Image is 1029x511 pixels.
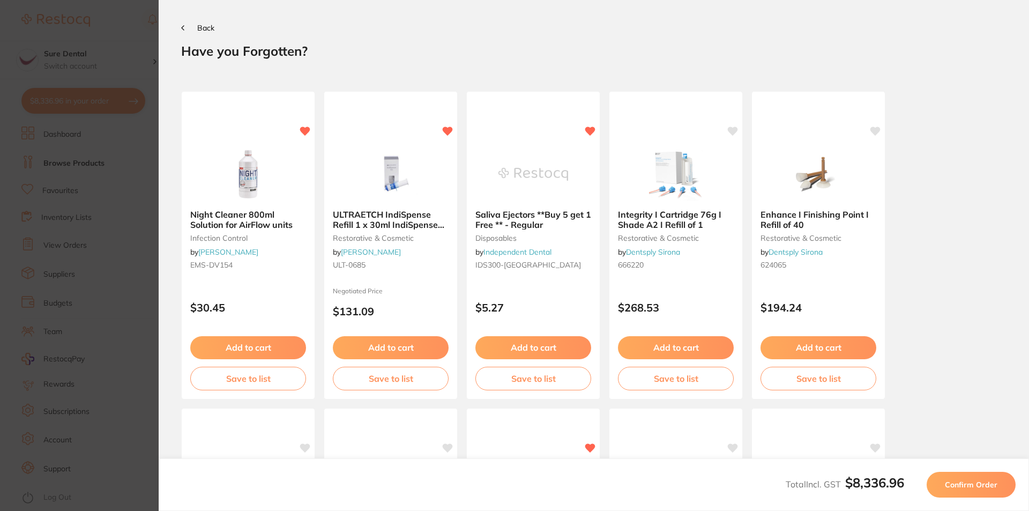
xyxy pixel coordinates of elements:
b: ULTRAETCH IndiSpense Refill 1 x 30ml IndiSpense Syringe [333,210,449,229]
small: Negotiated Price [333,287,449,295]
button: Save to list [475,367,591,390]
a: [PERSON_NAME] [198,247,258,257]
img: Night Cleaner 800ml Solution for AirFlow units [213,147,283,201]
span: Confirm Order [945,480,997,490]
p: $5.27 [475,301,591,314]
button: Save to list [760,367,876,390]
small: disposables [475,234,591,242]
span: Total Incl. GST [786,479,904,490]
b: Enhance I Finishing Point I Refill of 40 [760,210,876,229]
span: by [190,247,258,257]
a: Dentsply Sirona [769,247,823,257]
small: restorative & cosmetic [618,234,734,242]
p: $268.53 [618,301,734,314]
span: Back [197,23,214,33]
img: Saliva Ejectors **Buy 5 get 1 Free ** - Regular [498,147,568,201]
span: by [618,247,680,257]
b: Saliva Ejectors **Buy 5 get 1 Free ** - Regular [475,210,591,229]
a: Independent Dental [483,247,551,257]
small: EMS-DV154 [190,261,306,269]
span: by [333,247,401,257]
span: by [475,247,551,257]
button: Save to list [618,367,734,390]
button: Back [181,24,214,32]
small: restorative & cosmetic [760,234,876,242]
button: Confirm Order [927,472,1016,498]
img: Enhance I Finishing Point I Refill of 40 [784,147,853,201]
b: $8,336.96 [845,475,904,491]
img: Integrity I Cartridge 76g I Shade A2 I Refill of 1 [641,147,711,201]
p: $131.09 [333,305,449,317]
button: Save to list [333,367,449,390]
small: 666220 [618,261,734,269]
button: Add to cart [760,336,876,359]
p: $30.45 [190,301,306,314]
small: 624065 [760,261,876,269]
small: restorative & cosmetic [333,234,449,242]
a: Dentsply Sirona [626,247,680,257]
a: [PERSON_NAME] [341,247,401,257]
small: ULT-0685 [333,261,449,269]
span: by [760,247,823,257]
button: Add to cart [475,336,591,359]
b: Integrity I Cartridge 76g I Shade A2 I Refill of 1 [618,210,734,229]
h2: Have you Forgotten? [181,43,1006,59]
small: IDS300-[GEOGRAPHIC_DATA] [475,261,591,269]
button: Add to cart [618,336,734,359]
button: Add to cart [333,336,449,359]
b: Night Cleaner 800ml Solution for AirFlow units [190,210,306,229]
button: Add to cart [190,336,306,359]
img: ULTRAETCH IndiSpense Refill 1 x 30ml IndiSpense Syringe [356,147,426,201]
small: infection control [190,234,306,242]
button: Save to list [190,367,306,390]
p: $194.24 [760,301,876,314]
